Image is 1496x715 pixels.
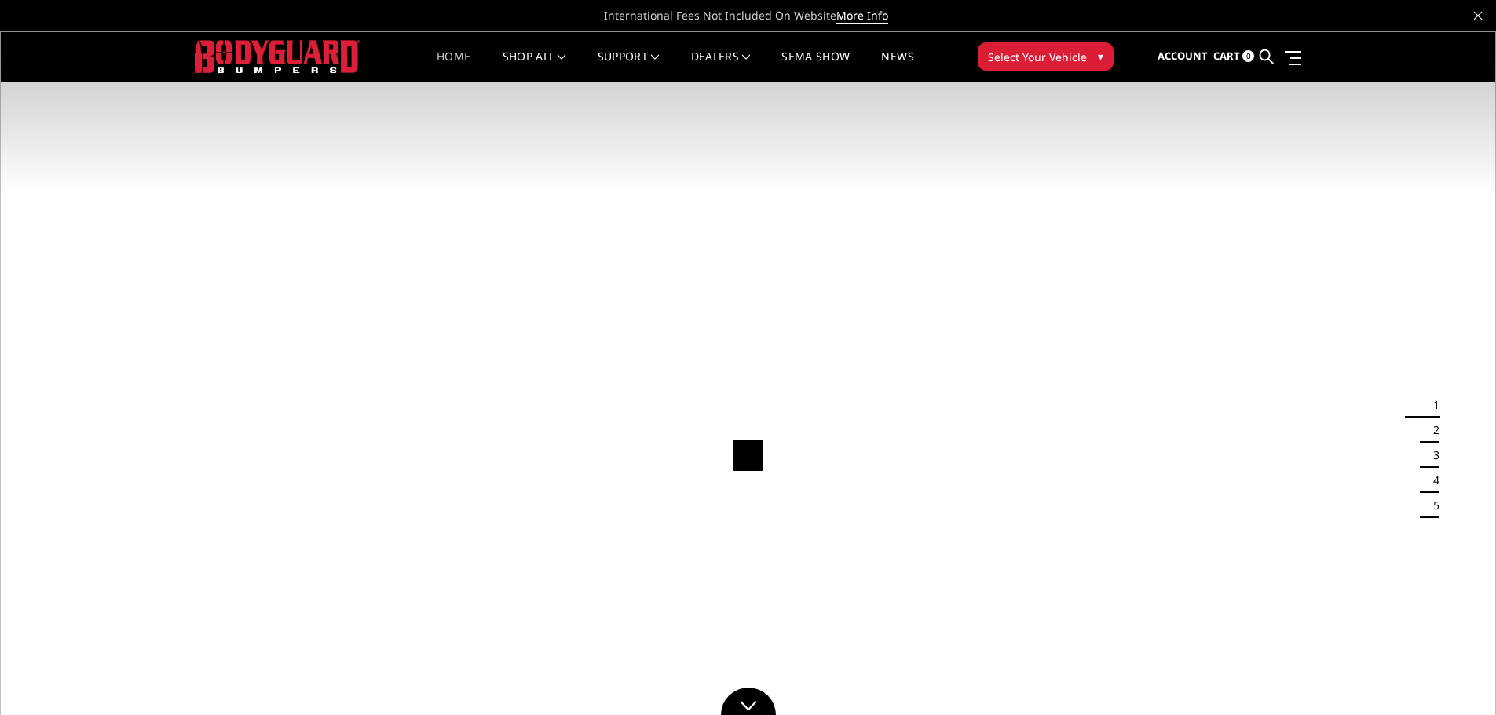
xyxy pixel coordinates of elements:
a: Home [437,51,470,82]
span: 0 [1242,50,1254,62]
button: 1 of 5 [1424,392,1439,418]
img: BODYGUARD BUMPERS [195,40,360,72]
a: Support [598,51,660,82]
span: Select Your Vehicle [988,49,1087,65]
a: Dealers [691,51,751,82]
a: shop all [503,51,566,82]
button: 4 of 5 [1424,468,1439,493]
a: More Info [836,8,888,24]
button: Select Your Vehicle [978,42,1114,71]
span: Cart [1213,49,1240,63]
a: Account [1158,35,1208,78]
a: Cart 0 [1213,35,1254,78]
a: SEMA Show [781,51,850,82]
button: 3 of 5 [1424,443,1439,468]
a: News [881,51,913,82]
button: 5 of 5 [1424,493,1439,518]
button: 2 of 5 [1424,418,1439,443]
span: ▾ [1098,48,1103,64]
a: Click to Down [721,688,776,715]
span: Account [1158,49,1208,63]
